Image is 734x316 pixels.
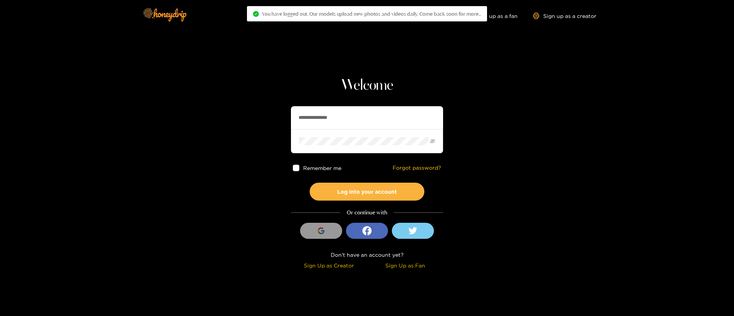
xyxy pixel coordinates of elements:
div: Sign Up as Fan [369,261,441,270]
span: check-circle [253,11,259,17]
span: Remember me [303,165,341,171]
div: Don't have an account yet? [291,250,443,259]
a: Sign up as a creator [533,13,596,19]
div: Or continue with [291,208,443,217]
span: You have logged out. Our models upload new photos and videos daily. Come back soon for more.. [262,11,481,17]
button: Log into your account [310,183,424,201]
div: Sign Up as Creator [293,261,365,270]
a: Forgot password? [393,165,441,171]
a: Sign up as a fan [465,13,518,19]
h1: Welcome [291,76,443,95]
span: eye-invisible [430,139,435,144]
